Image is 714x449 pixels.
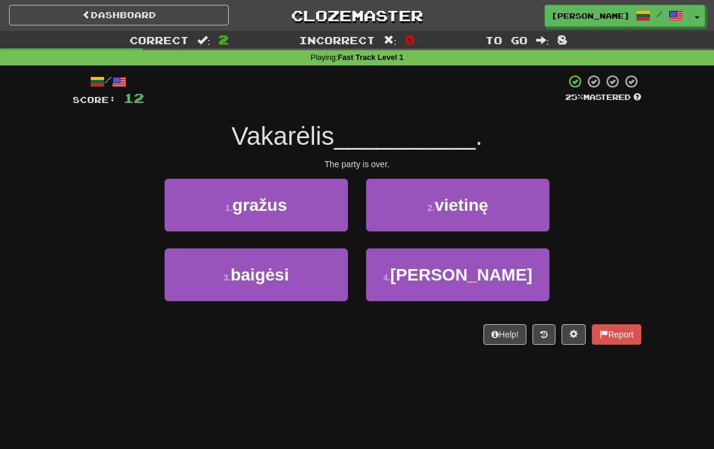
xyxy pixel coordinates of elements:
span: __________ [334,122,476,150]
button: Round history (alt+y) [532,324,555,345]
span: vietinę [434,196,488,215]
span: Score: [73,95,116,105]
span: / [657,10,663,18]
span: Vakarėlis [232,122,335,150]
div: / [73,74,144,89]
span: 12 [123,90,144,105]
button: 4.[PERSON_NAME] [366,248,549,301]
span: Correct [129,34,189,46]
button: Help! [483,324,526,345]
a: [PERSON_NAME] / [545,5,690,27]
span: 25 % [565,92,583,102]
button: 1.gražus [165,179,348,231]
a: Dashboard [9,5,229,25]
div: Mastered [565,92,641,103]
span: Incorrect [299,34,375,46]
small: 1 . [225,203,232,213]
span: : [536,35,549,45]
span: [PERSON_NAME] [551,10,630,21]
span: gražus [232,196,287,215]
span: 2 [218,32,229,47]
div: The party is over. [73,158,641,170]
small: 2 . [427,203,434,213]
button: 3.baigėsi [165,248,348,301]
span: 0 [405,32,415,47]
span: 8 [557,32,568,47]
span: . [476,122,483,150]
small: 3 . [223,273,231,282]
strong: Fast Track Level 1 [338,53,404,62]
span: To go [485,34,528,46]
small: 4 . [383,273,390,282]
span: [PERSON_NAME] [390,265,532,284]
button: Report [592,324,641,345]
button: 2.vietinę [366,179,549,231]
span: : [384,35,397,45]
a: Clozemaster [247,5,467,26]
span: : [197,35,211,45]
span: baigėsi [231,265,289,284]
